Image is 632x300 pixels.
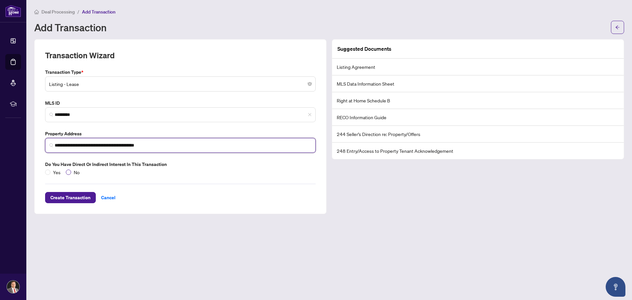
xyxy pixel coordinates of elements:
button: Open asap [606,277,625,297]
span: Deal Processing [41,9,75,15]
span: arrow-left [615,25,620,30]
span: Listing - Lease [49,78,312,90]
label: MLS ID [45,99,316,107]
span: close-circle [308,82,312,86]
span: No [71,169,82,176]
li: RECO Information Guide [332,109,624,126]
li: MLS Data Information Sheet [332,75,624,92]
span: home [34,10,39,14]
img: search_icon [49,143,53,147]
h2: Transaction Wizard [45,50,115,61]
img: Profile Icon [7,281,19,293]
button: Create Transaction [45,192,96,203]
button: Cancel [96,192,121,203]
img: search_icon [49,113,53,117]
span: close [308,113,312,117]
li: Right at Home Schedule B [332,92,624,109]
span: Create Transaction [50,192,91,203]
span: Yes [50,169,63,176]
span: Cancel [101,192,116,203]
li: / [77,8,79,15]
span: Add Transaction [82,9,116,15]
li: 248 Entry/Access to Property Tenant Acknowledgement [332,143,624,159]
li: 244 Seller’s Direction re: Property/Offers [332,126,624,143]
article: Suggested Documents [337,45,391,53]
h1: Add Transaction [34,22,107,33]
img: logo [5,5,21,17]
li: Listing Agreement [332,59,624,75]
label: Do you have direct or indirect interest in this transaction [45,161,316,168]
label: Transaction Type [45,68,316,76]
label: Property Address [45,130,316,137]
